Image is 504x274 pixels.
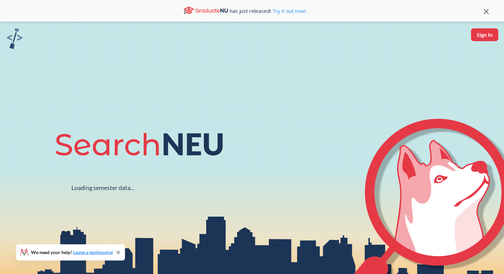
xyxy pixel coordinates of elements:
[471,28,498,41] button: Sign In
[71,184,134,192] div: Loading semester data...
[271,7,306,14] a: Try it out now!
[230,7,306,15] span: has just released!
[73,249,113,255] a: Leave a testimonial
[7,28,23,51] a: sandbox logo
[31,250,113,255] span: We need your help!
[7,28,23,49] img: sandbox logo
